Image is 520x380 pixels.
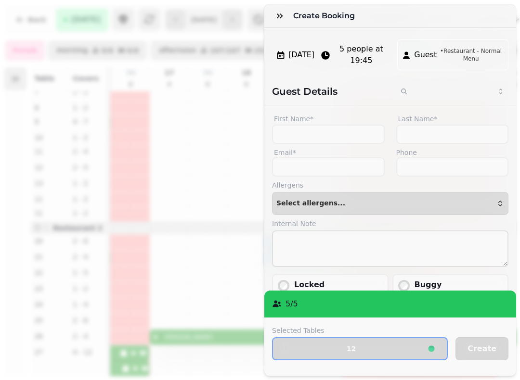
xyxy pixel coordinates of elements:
[468,345,496,353] span: Create
[347,345,356,352] p: 12
[455,337,508,360] button: Create
[396,148,509,157] label: Phone
[272,219,508,228] label: Internal Note
[272,337,448,360] button: 12
[272,113,385,125] label: First Name*
[294,279,384,291] div: Locked
[272,192,508,215] button: Select allergens...
[396,113,509,125] label: Last Name*
[272,85,387,98] h2: Guest Details
[286,298,298,310] p: 5 / 5
[333,43,390,66] span: 5 people at 19:45
[276,200,345,207] span: Select allergens...
[440,47,502,63] span: • Restaurant - Normal Menu
[272,180,508,190] label: Allergens
[288,49,314,61] span: [DATE]
[415,279,504,291] div: Buggy
[272,326,448,335] label: Selected Tables
[293,10,359,22] h3: Create Booking
[414,49,437,61] span: Guest
[272,148,385,157] label: Email*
